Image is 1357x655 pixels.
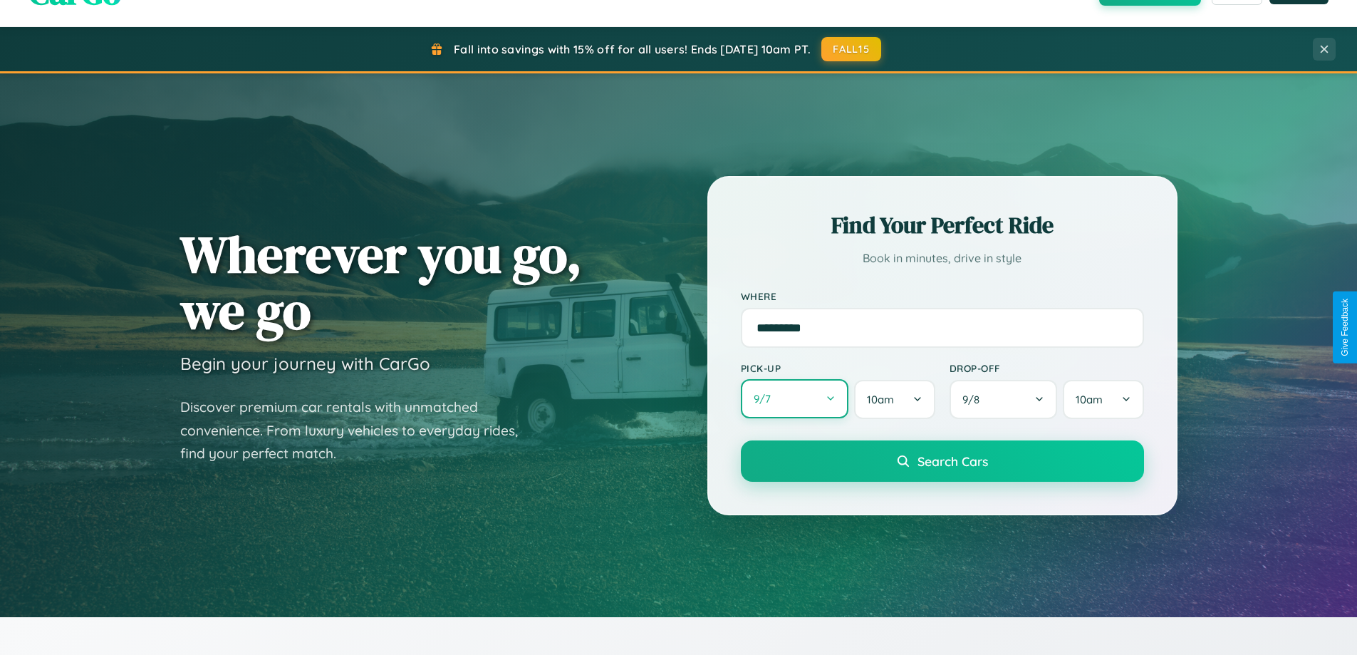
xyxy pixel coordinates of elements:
button: 9/8 [950,380,1058,419]
h3: Begin your journey with CarGo [180,353,430,374]
button: 9/7 [741,379,849,418]
label: Drop-off [950,362,1144,374]
span: 9 / 7 [754,392,778,406]
button: FALL15 [821,37,881,61]
button: 10am [854,380,935,419]
div: Give Feedback [1340,299,1350,356]
button: Search Cars [741,440,1144,482]
label: Pick-up [741,362,935,374]
p: Discover premium car rentals with unmatched convenience. From luxury vehicles to everyday rides, ... [180,396,536,465]
label: Where [741,290,1144,302]
h2: Find Your Perfect Ride [741,210,1144,241]
span: 10am [867,393,894,406]
button: 10am [1063,380,1143,419]
span: 9 / 8 [962,393,987,406]
p: Book in minutes, drive in style [741,248,1144,269]
h1: Wherever you go, we go [180,226,582,339]
span: Fall into savings with 15% off for all users! Ends [DATE] 10am PT. [454,42,811,56]
span: 10am [1076,393,1103,406]
span: Search Cars [917,453,988,469]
